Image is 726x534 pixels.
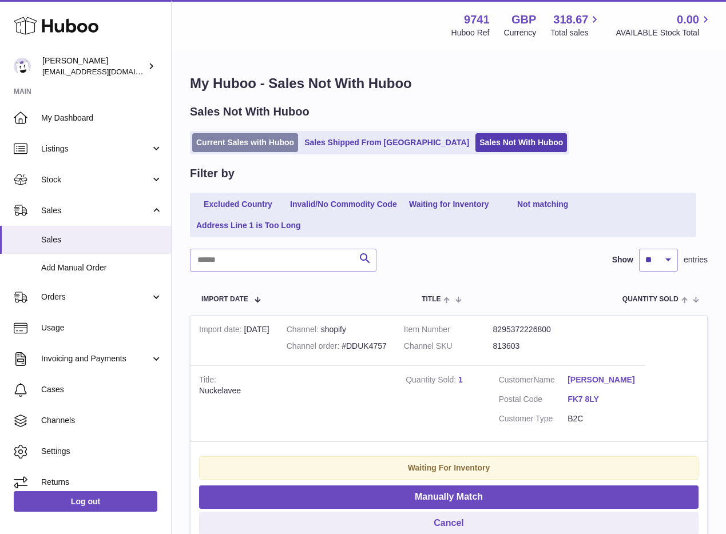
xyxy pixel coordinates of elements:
[511,12,536,27] strong: GBP
[616,12,712,38] a: 0.00 AVAILABLE Stock Total
[199,485,699,509] button: Manually Match
[677,12,699,27] span: 0.00
[41,144,150,154] span: Listings
[287,324,387,335] div: shopify
[550,12,601,38] a: 318.67 Total sales
[404,341,493,352] dt: Channel SKU
[41,292,150,302] span: Orders
[41,234,162,245] span: Sales
[497,195,589,214] a: Not matching
[41,174,150,185] span: Stock
[42,55,145,77] div: [PERSON_NAME]
[191,316,278,366] td: [DATE]
[475,133,567,152] a: Sales Not With Huboo
[499,394,568,408] dt: Postal Code
[286,195,401,214] a: Invalid/No Commodity Code
[458,375,463,384] a: 1
[464,12,490,27] strong: 9741
[684,254,708,265] span: entries
[192,133,298,152] a: Current Sales with Huboo
[451,27,490,38] div: Huboo Ref
[550,27,601,38] span: Total sales
[192,216,305,235] a: Address Line 1 is Too Long
[287,325,321,337] strong: Channel
[287,341,342,353] strong: Channel order
[408,463,490,472] strong: Waiting For Inventory
[499,375,534,384] span: Customer
[499,374,568,388] dt: Name
[568,413,636,424] dd: B2C
[504,27,537,38] div: Currency
[199,325,244,337] strong: Import date
[300,133,473,152] a: Sales Shipped From [GEOGRAPHIC_DATA]
[616,27,712,38] span: AVAILABLE Stock Total
[199,375,216,387] strong: Title
[41,262,162,273] span: Add Manual Order
[14,491,157,512] a: Log out
[404,324,493,335] dt: Item Number
[622,296,679,303] span: Quantity Sold
[41,384,162,395] span: Cases
[553,12,588,27] span: 318.67
[422,296,441,303] span: Title
[41,353,150,364] span: Invoicing and Payments
[287,341,387,352] div: #DDUK4757
[499,413,568,424] dt: Customer Type
[41,477,162,488] span: Returns
[192,195,284,214] a: Excluded Country
[41,415,162,426] span: Channels
[199,385,388,396] div: Nuckelavee
[201,296,248,303] span: Import date
[403,195,495,214] a: Waiting for Inventory
[568,394,636,405] a: FK7 8LY
[41,205,150,216] span: Sales
[568,374,636,385] a: [PERSON_NAME]
[190,74,708,93] h1: My Huboo - Sales Not With Huboo
[42,67,168,76] span: [EMAIL_ADDRESS][DOMAIN_NAME]
[41,322,162,333] span: Usage
[493,324,582,335] dd: 8295372226800
[406,375,458,387] strong: Quantity Sold
[190,166,235,181] h2: Filter by
[612,254,633,265] label: Show
[41,446,162,457] span: Settings
[41,113,162,123] span: My Dashboard
[14,58,31,75] img: aaronconwaysbo@gmail.com
[493,341,582,352] dd: 813603
[190,104,310,119] h2: Sales Not With Huboo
